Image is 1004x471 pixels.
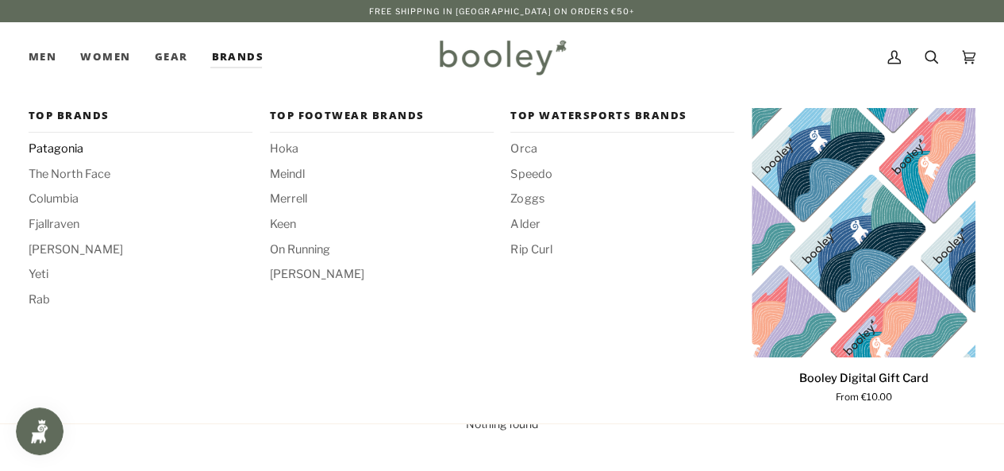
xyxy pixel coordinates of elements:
a: Columbia [29,191,252,208]
a: Meindl [270,166,494,183]
a: Fjallraven [29,216,252,234]
a: Gear [143,22,200,92]
a: Zoggs [510,191,734,208]
span: Top Watersports Brands [510,108,734,124]
span: Women [80,49,130,65]
product-grid-item-variant: €10.00 [752,108,975,357]
a: Men [29,22,68,92]
product-grid-item: Booley Digital Gift Card [752,108,975,405]
a: Hoka [270,141,494,158]
a: Top Brands [29,108,252,133]
a: [PERSON_NAME] [29,241,252,259]
a: Alder [510,216,734,234]
iframe: Button to open loyalty program pop-up [16,407,63,455]
div: Brands Top Brands Patagonia The North Face Columbia Fjallraven [PERSON_NAME] Yeti Rab Top Footwea... [199,22,275,92]
a: Booley Digital Gift Card [752,364,975,406]
a: On Running [270,241,494,259]
a: Speedo [510,166,734,183]
a: The North Face [29,166,252,183]
a: Yeti [29,266,252,284]
a: Patagonia [29,141,252,158]
img: Booley [433,34,571,80]
span: Top Footwear Brands [270,108,494,124]
span: From €10.00 [836,391,892,405]
a: Rab [29,291,252,309]
p: Free Shipping in [GEOGRAPHIC_DATA] on Orders €50+ [369,5,635,17]
a: Top Watersports Brands [510,108,734,133]
a: Top Footwear Brands [270,108,494,133]
a: Brands [199,22,275,92]
p: Booley Digital Gift Card [799,370,929,388]
span: Men [29,49,56,65]
a: Rip Curl [510,241,734,259]
a: Keen [270,216,494,234]
a: Merrell [270,191,494,208]
span: Top Brands [29,108,252,124]
a: [PERSON_NAME] [270,266,494,284]
a: Booley Digital Gift Card [752,108,975,357]
a: Women [68,22,142,92]
a: Orca [510,141,734,158]
span: Gear [155,49,188,65]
